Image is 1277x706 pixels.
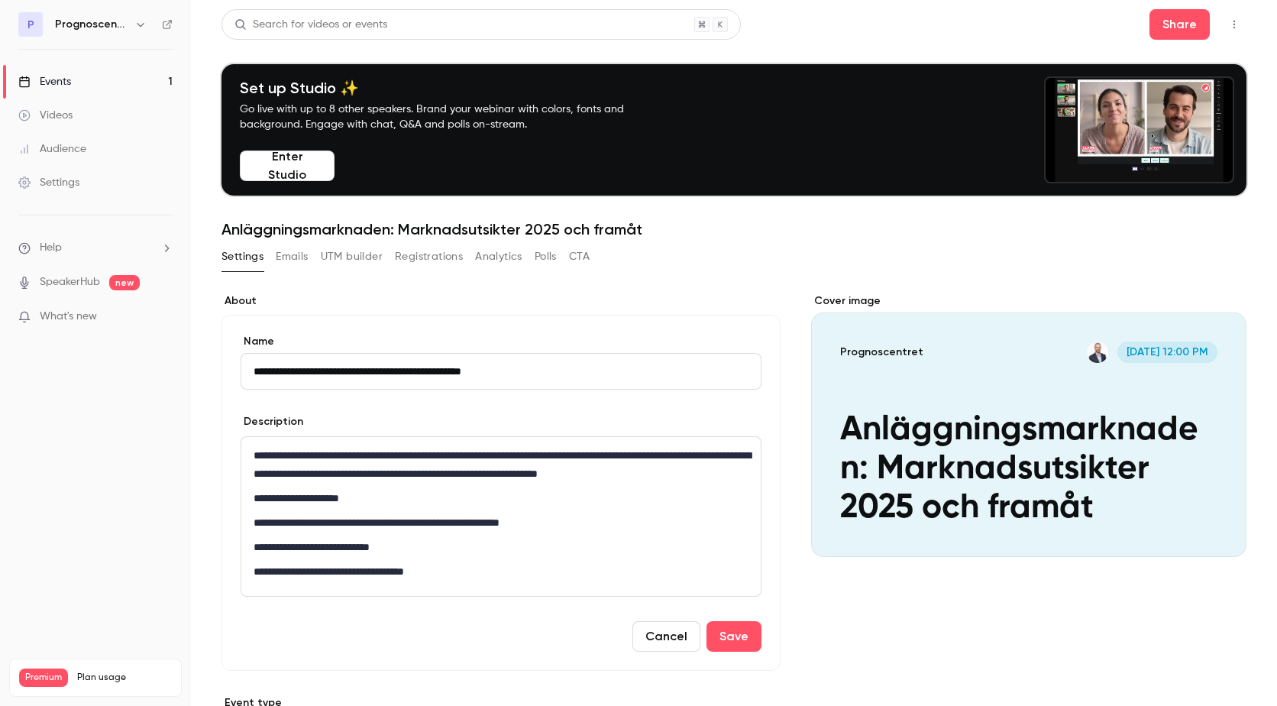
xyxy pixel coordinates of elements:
[706,621,761,652] button: Save
[535,245,557,269] button: Polls
[240,151,335,181] button: Enter Studio
[221,245,263,269] button: Settings
[40,274,100,290] a: SpeakerHub
[240,79,660,97] h4: Set up Studio ✨
[632,621,700,652] button: Cancel
[18,74,71,89] div: Events
[18,108,73,123] div: Videos
[40,309,97,325] span: What's new
[395,245,463,269] button: Registrations
[18,240,173,256] li: help-dropdown-opener
[569,245,590,269] button: CTA
[19,669,68,687] span: Premium
[40,240,62,256] span: Help
[276,245,308,269] button: Emails
[18,141,86,157] div: Audience
[27,17,34,33] span: P
[240,102,660,132] p: Go live with up to 8 other speakers. Brand your webinar with colors, fonts and background. Engage...
[55,17,128,32] h6: Prognoscentret
[221,220,1246,238] h1: Anläggningsmarknaden: Marknadsutsikter 2025 och framåt
[811,293,1246,309] label: Cover image
[18,175,79,190] div: Settings
[109,275,140,290] span: new
[77,672,172,684] span: Plan usage
[321,245,383,269] button: UTM builder
[811,293,1246,557] section: Cover image
[1149,9,1210,40] button: Share
[241,334,761,349] label: Name
[234,17,387,33] div: Search for videos or events
[475,245,522,269] button: Analytics
[241,414,303,429] label: Description
[154,310,173,324] iframe: Noticeable Trigger
[241,437,761,596] div: editor
[221,293,781,309] label: About
[241,436,761,597] section: description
